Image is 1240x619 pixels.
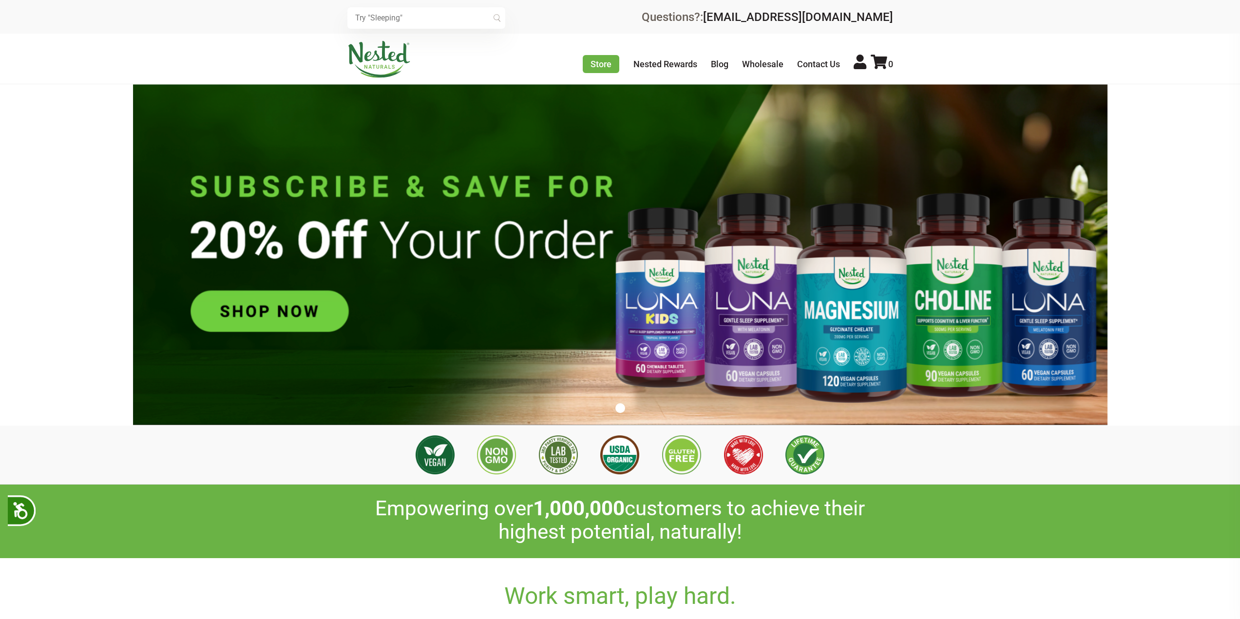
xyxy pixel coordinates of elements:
img: Untitled_design_76.png [133,84,1107,425]
input: Try "Sleeping" [347,7,505,29]
div: Questions?: [642,11,893,23]
a: 0 [871,59,893,69]
img: Lifetime Guarantee [785,435,824,474]
img: Made with Love [724,435,763,474]
h2: Empowering over customers to achieve their highest potential, naturally! [347,497,893,544]
img: 3rd Party Lab Tested [539,435,578,474]
a: Nested Rewards [633,59,697,69]
span: 0 [888,59,893,69]
span: 1,000,000 [533,496,625,520]
a: Wholesale [742,59,783,69]
button: 1 of 1 [615,403,625,413]
img: Nested Naturals [347,41,411,78]
a: Blog [711,59,728,69]
img: Non GMO [477,435,516,474]
a: Contact Us [797,59,840,69]
a: [EMAIL_ADDRESS][DOMAIN_NAME] [703,10,893,24]
img: USDA Organic [600,435,639,474]
a: Store [583,55,619,73]
img: Gluten Free [662,435,701,474]
img: Vegan [416,435,455,474]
